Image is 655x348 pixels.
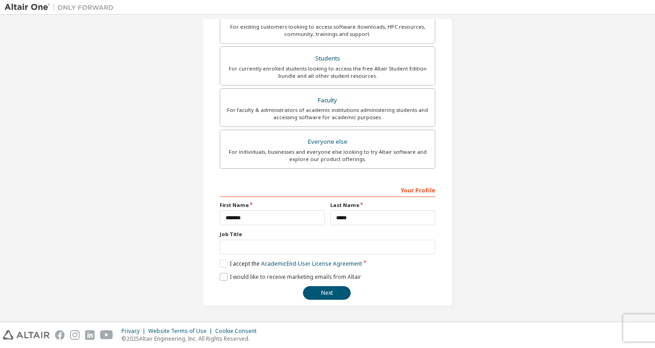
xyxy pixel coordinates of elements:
div: For currently enrolled students looking to access the free Altair Student Edition bundle and all ... [226,65,429,80]
label: I would like to receive marketing emails from Altair [220,273,361,281]
p: © 2025 Altair Engineering, Inc. All Rights Reserved. [121,335,262,343]
div: Privacy [121,328,148,335]
div: For existing customers looking to access software downloads, HPC resources, community, trainings ... [226,23,429,38]
div: Your Profile [220,182,435,197]
img: facebook.svg [55,330,65,340]
label: Last Name [330,202,435,209]
div: Students [226,52,429,65]
a: Academic End-User License Agreement [261,260,362,267]
div: Cookie Consent [215,328,262,335]
img: youtube.svg [100,330,113,340]
div: Website Terms of Use [148,328,215,335]
div: Faculty [226,94,429,107]
img: altair_logo.svg [3,330,50,340]
img: instagram.svg [70,330,80,340]
div: For individuals, businesses and everyone else looking to try Altair software and explore our prod... [226,148,429,163]
label: Job Title [220,231,435,238]
button: Next [303,286,351,300]
img: linkedin.svg [85,330,95,340]
img: Altair One [5,3,118,12]
label: First Name [220,202,325,209]
div: For faculty & administrators of academic institutions administering students and accessing softwa... [226,106,429,121]
label: I accept the [220,260,362,267]
div: Everyone else [226,136,429,148]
